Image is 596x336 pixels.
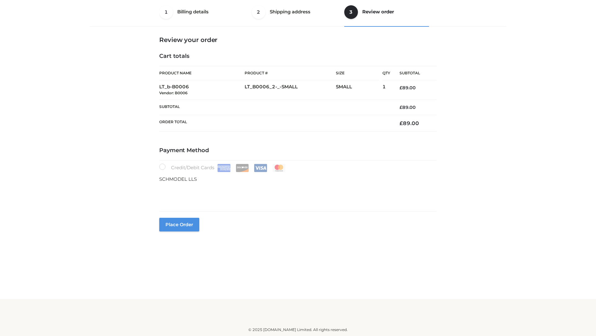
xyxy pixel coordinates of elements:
[159,36,437,44] h3: Review your order
[382,80,390,100] td: 1
[400,85,402,91] span: £
[390,66,437,80] th: Subtotal
[158,182,436,204] iframe: Secure payment input frame
[400,120,419,126] bdi: 89.00
[336,66,379,80] th: Size
[159,91,187,95] small: Vendor: B0006
[400,120,403,126] span: £
[382,66,390,80] th: Qty
[159,147,437,154] h4: Payment Method
[159,218,199,231] button: Place order
[159,100,390,115] th: Subtotal
[245,66,336,80] th: Product #
[336,80,382,100] td: SMALL
[92,327,504,333] div: © 2025 [DOMAIN_NAME] Limited. All rights reserved.
[217,164,231,172] img: Amex
[254,164,267,172] img: Visa
[400,105,402,110] span: £
[159,115,390,132] th: Order Total
[159,53,437,60] h4: Cart totals
[159,175,437,183] p: SCHMODEL LLS
[400,85,416,91] bdi: 89.00
[236,164,249,172] img: Discover
[400,105,416,110] bdi: 89.00
[245,80,336,100] td: LT_B0006_2-_-SMALL
[159,80,245,100] td: LT_b-B0006
[159,164,286,172] label: Credit/Debit Cards
[272,164,286,172] img: Mastercard
[159,66,245,80] th: Product Name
